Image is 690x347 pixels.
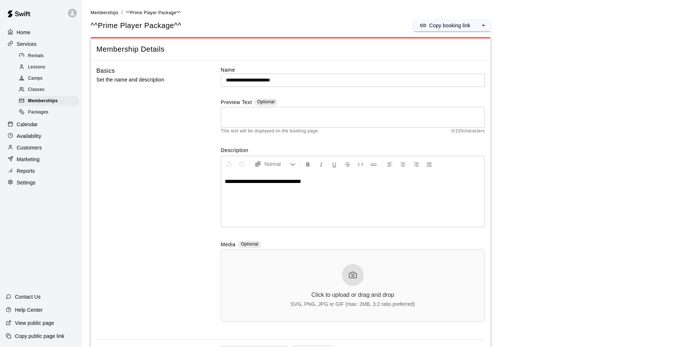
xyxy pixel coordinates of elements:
[28,97,58,105] span: Memberships
[17,51,79,61] div: Rentals
[264,160,290,168] span: Normal
[96,66,115,76] h6: Basics
[17,62,79,72] div: Lessons
[91,10,118,15] span: Memberships
[15,306,43,314] p: Help Center
[221,128,319,135] span: This text will be displayed on the booking page.
[251,157,299,171] button: Formatting Options
[6,27,76,38] a: Home
[126,10,181,15] span: ^^Prime Player Package^^
[328,157,340,171] button: Format Underline
[367,157,380,171] button: Insert Link
[6,177,76,188] a: Settings
[17,40,37,48] p: Services
[17,144,42,151] p: Customers
[15,319,54,327] p: View public page
[121,9,123,16] li: /
[28,86,44,93] span: Classes
[17,50,82,61] a: Rentals
[397,157,409,171] button: Center Align
[476,20,491,31] button: select merge strategy
[17,84,82,96] a: Classes
[410,157,422,171] button: Right Align
[15,332,64,340] p: Copy public page link
[17,29,31,36] p: Home
[91,9,681,17] nav: breadcrumb
[221,241,236,249] label: Media
[257,99,275,104] span: Optional
[96,44,485,54] span: Membership Details
[15,293,41,300] p: Contact Us
[6,165,76,176] a: Reports
[28,109,48,116] span: Packages
[28,64,45,71] span: Lessons
[17,107,82,118] a: Packages
[414,20,476,31] button: Copy booking link
[451,128,485,135] span: 0 / 150 characters
[17,96,82,107] a: Memberships
[423,157,435,171] button: Justify Align
[221,147,485,154] label: Description
[291,301,415,307] div: SVG, PNG, JPG or GIF (max: 2MB, 3:2 ratio preferred)
[17,73,82,84] a: Camps
[17,121,38,128] p: Calendar
[6,154,76,165] a: Marketing
[17,167,35,175] p: Reports
[241,242,258,247] span: Optional
[6,142,76,153] a: Customers
[28,75,43,82] span: Camps
[17,61,82,73] a: Lessons
[6,39,76,49] a: Services
[221,99,252,107] label: Preview Text
[223,157,235,171] button: Undo
[315,157,327,171] button: Format Italics
[221,66,485,73] label: Name
[414,20,491,31] div: split button
[17,73,79,84] div: Camps
[96,75,198,84] p: Set the name and description
[6,131,76,141] a: Availability
[28,52,44,60] span: Rentals
[17,179,36,186] p: Settings
[17,96,79,106] div: Memberships
[302,157,314,171] button: Format Bold
[311,292,394,298] div: Click to upload or drag and drop
[6,119,76,130] a: Calendar
[17,132,41,140] p: Availability
[384,157,396,171] button: Left Align
[354,157,367,171] button: Insert Code
[341,157,354,171] button: Format Strikethrough
[17,85,79,95] div: Classes
[91,9,118,15] a: Memberships
[236,157,248,171] button: Redo
[17,156,40,163] p: Marketing
[17,107,79,117] div: Packages
[429,22,470,29] p: Copy booking link
[91,21,182,31] span: ^^Prime Player Package^^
